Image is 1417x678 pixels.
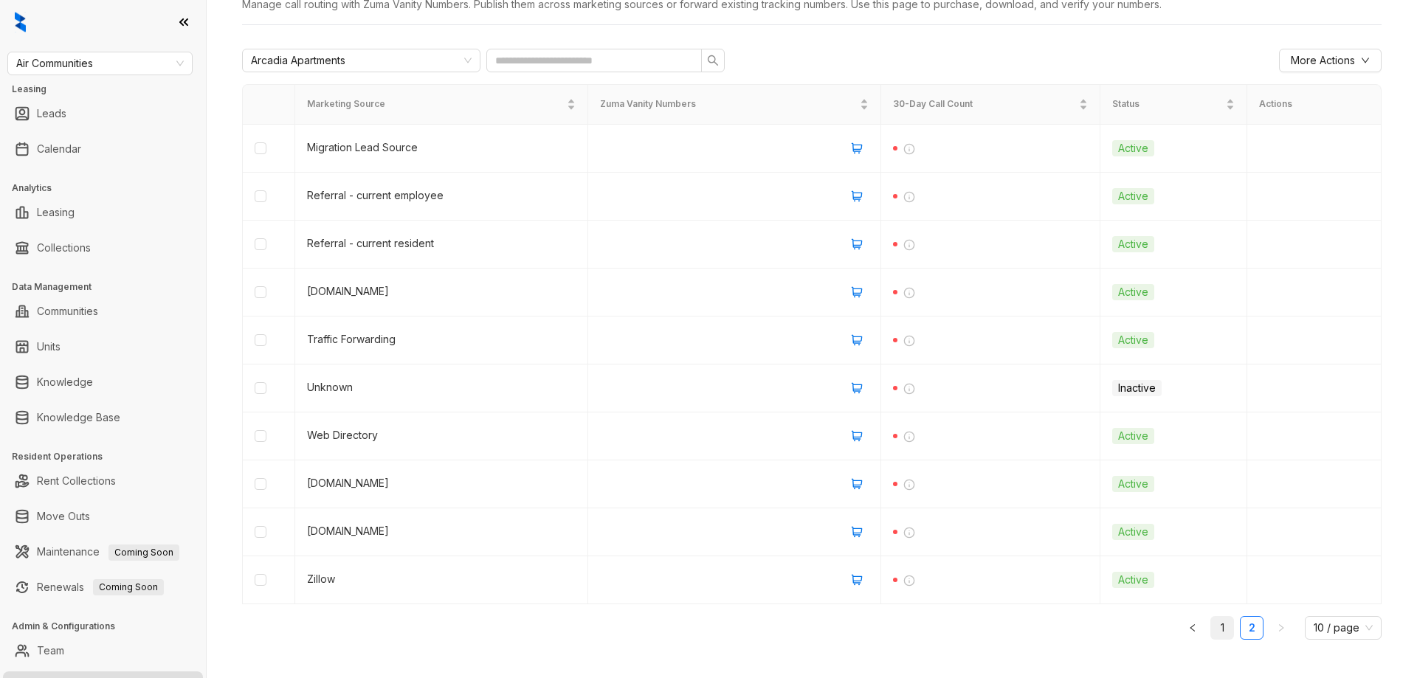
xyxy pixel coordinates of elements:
li: Knowledge Base [3,403,203,432]
div: [DOMAIN_NAME] [307,523,576,539]
li: 2 [1240,616,1263,640]
li: Team [3,636,203,665]
div: Unknown [307,379,576,395]
button: left [1181,616,1204,640]
li: Maintenance [3,537,203,567]
span: Active [1112,332,1154,348]
div: Web Directory [307,427,576,443]
li: Leads [3,99,203,128]
div: Referral - current employee [307,187,576,204]
div: Referral - current resident [307,235,576,252]
th: 30-Day Call Count [881,85,1100,124]
span: search [707,55,719,66]
a: 1 [1211,617,1233,639]
a: Team [37,636,64,665]
a: Leads [37,99,66,128]
span: Active [1112,524,1154,540]
span: Active [1112,188,1154,204]
span: right [1277,623,1286,632]
span: Zuma Vanity Numbers [600,97,857,111]
span: Marketing Source [307,97,564,111]
span: Status [1112,97,1222,111]
li: 1 [1210,616,1234,640]
a: Calendar [37,134,81,164]
span: Coming Soon [93,579,164,595]
button: More Actionsdown [1279,49,1382,72]
li: Rent Collections [3,466,203,496]
span: Active [1112,476,1154,492]
a: 2 [1241,617,1263,639]
span: Arcadia Apartments [251,49,345,72]
img: logo [15,12,26,32]
h3: Resident Operations [12,450,206,463]
span: Active [1112,140,1154,156]
a: Communities [37,297,98,326]
th: Marketing Source [295,85,588,124]
span: More Actions [1291,52,1355,69]
span: Active [1112,572,1154,588]
a: Knowledge Base [37,403,120,432]
li: Move Outs [3,502,203,531]
h3: Admin & Configurations [12,620,206,633]
span: left [1188,623,1197,632]
th: Status [1100,85,1247,124]
li: Collections [3,233,203,263]
div: Page Size [1305,616,1382,640]
li: Previous Page [1181,616,1204,640]
h3: Leasing [12,83,206,96]
a: Rent Collections [37,466,116,496]
div: Traffic Forwarding [307,331,576,347]
a: RenewalsComing Soon [37,573,164,602]
span: Active [1112,428,1154,444]
li: Communities [3,297,203,326]
div: [DOMAIN_NAME] [307,475,576,491]
li: Knowledge [3,367,203,397]
div: Migration Lead Source [307,139,576,156]
div: Zillow [307,571,576,587]
a: Collections [37,233,91,263]
span: Active [1112,236,1154,252]
a: Leasing [37,198,75,227]
a: Move Outs [37,502,90,531]
li: Calendar [3,134,203,164]
th: Actions [1247,85,1382,124]
li: Renewals [3,573,203,602]
li: Units [3,332,203,362]
a: Units [37,332,61,362]
span: Air Communities [16,52,184,75]
span: Coming Soon [108,544,179,561]
li: Leasing [3,198,203,227]
li: Next Page [1269,616,1293,640]
span: down [1361,56,1370,65]
span: Inactive [1112,380,1162,396]
th: Zuma Vanity Numbers [588,85,881,124]
span: 30-Day Call Count [893,97,1076,111]
span: Active [1112,284,1154,300]
a: Knowledge [37,367,93,397]
span: 10 / page [1314,617,1373,639]
h3: Data Management [12,280,206,294]
button: right [1269,616,1293,640]
div: [DOMAIN_NAME] [307,283,576,300]
h3: Analytics [12,181,206,195]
